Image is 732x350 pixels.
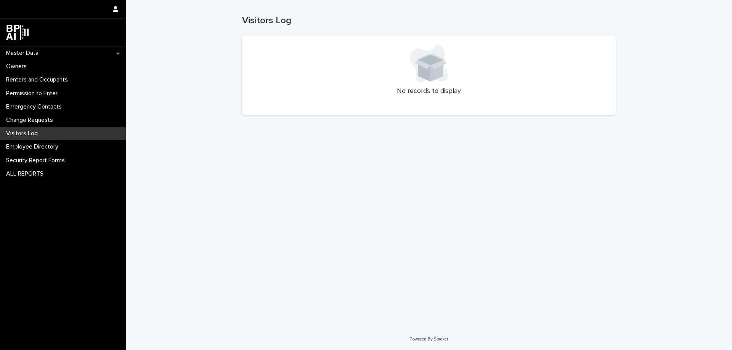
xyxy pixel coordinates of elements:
img: dwgmcNfxSF6WIOOXiGgu [6,25,29,40]
h1: Visitors Log [242,15,616,26]
p: No records to display [251,87,607,96]
p: Visitors Log [3,130,44,137]
p: ALL REPORTS [3,170,50,177]
a: Powered By Stacker [409,337,448,341]
p: Owners [3,63,33,70]
p: Renters and Occupants [3,76,74,83]
p: Permission to Enter [3,90,64,97]
p: Security Report Forms [3,157,71,164]
p: Emergency Contacts [3,103,68,110]
p: Master Data [3,50,45,57]
p: Change Requests [3,117,59,124]
p: Employee Directory [3,143,64,150]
